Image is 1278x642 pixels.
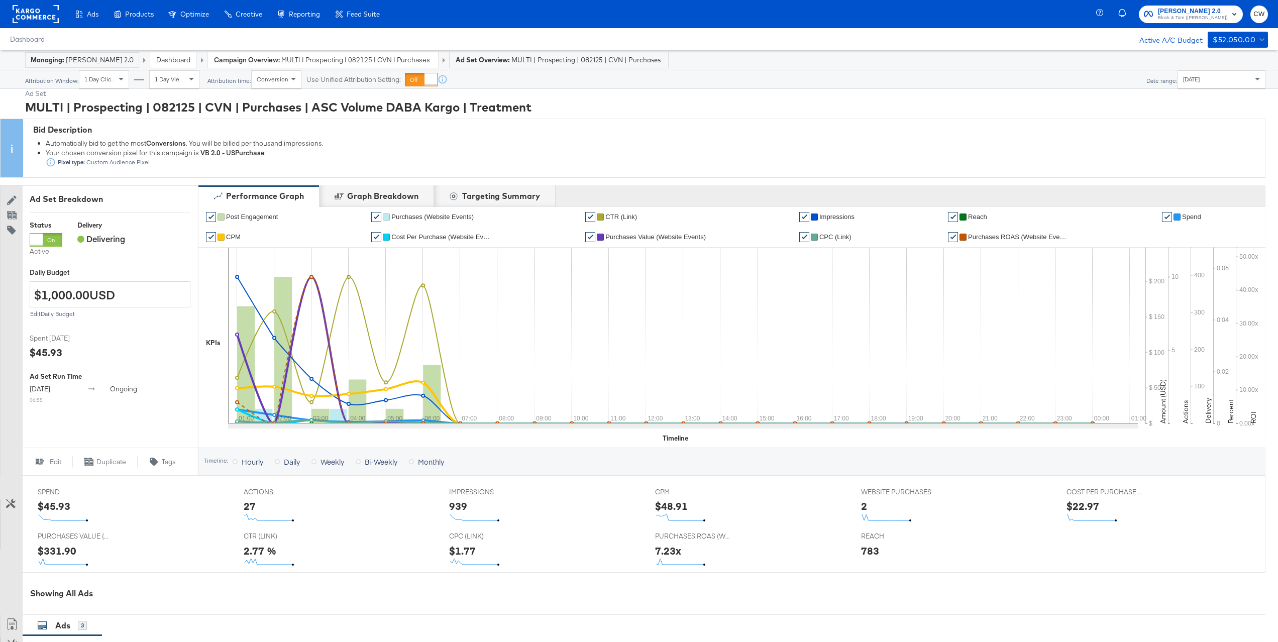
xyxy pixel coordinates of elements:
div: Ad Set Run Time [30,372,190,381]
button: Edit [22,456,72,468]
a: ✔ [799,232,809,242]
div: Timeline: [203,457,229,464]
text: Amount (USD) [1158,379,1167,423]
span: Feed Suite [347,10,380,18]
span: CPC (LINK) [449,531,524,541]
a: ✔ [948,232,958,242]
div: Date range: [1146,77,1178,84]
span: 1 Day Clicks [84,75,117,83]
strong: Managing: [31,56,64,64]
strong: Campaign Overview: [214,55,280,64]
div: Bid Description [33,124,1260,136]
span: REACH [861,531,936,541]
span: Edit [50,457,61,467]
span: Duplicate [96,457,126,467]
div: 783 [861,544,879,558]
div: Performance Graph [226,190,304,202]
div: [PERSON_NAME] 2.0 [31,55,134,65]
a: Dashboard [156,55,190,64]
div: 27 [244,499,256,513]
span: Tags [162,457,176,467]
a: ✔ [371,232,381,242]
span: IMPRESSIONS [449,487,524,497]
div: Your chosen conversion pixel for this campaign is [46,148,1260,168]
span: Weekly [321,457,344,467]
div: Graph Breakdown [347,190,418,202]
span: Daily [284,457,300,467]
span: CTR (LINK) [244,531,319,541]
div: Status [30,221,62,230]
div: Edit Daily Budget [30,310,190,317]
div: Showing All Ads [30,588,1265,599]
div: MULTI | Prospecting | 082125 | CVN | Purchases | ASC Volume DABA Kargo | Treatment [25,98,1265,116]
span: Post Engagement [226,213,278,221]
span: Block & Tam ([PERSON_NAME]) [1158,14,1228,22]
div: Automatically bid to get the most . You will be billed per thousand impressions. [46,139,1260,149]
span: ACTIONS [244,487,319,497]
div: $331.90 [38,544,76,558]
span: Delivering [77,233,125,244]
span: CPM [655,487,730,497]
text: Actions [1181,400,1190,423]
text: ROI [1249,411,1258,423]
span: Purchases ROAS (Website Events) [968,233,1069,241]
span: Cost Per Purchase (Website Events) [391,233,492,241]
div: 939 [449,499,467,513]
strong: Ad Set Overview: [456,56,510,64]
div: Ad Set Breakdown [30,193,190,205]
div: 2.77 % [244,544,276,558]
button: CW [1250,6,1268,23]
a: Campaign Overview: MULTI | Prospecting | 082125 | CVN | Purchases | ASC Volume DABA Kargo [214,55,432,64]
span: Optimize [180,10,209,18]
span: MULTI | Prospecting | 082125 | CVN | Purchases | ASC Volume DABA Kargo | Treatment [281,55,432,65]
span: Reach [968,213,987,221]
a: ✔ [585,212,595,222]
a: Dashboard [10,35,45,43]
strong: VB 2.0 - US Purchase [200,148,265,157]
span: COST PER PURCHASE (WEBSITE EVENTS) [1067,487,1142,497]
label: Daily Budget [30,268,190,277]
span: [DATE] [1183,75,1200,83]
span: Ads [55,620,70,630]
div: Active A/C Budget [1129,32,1203,47]
a: ✔ [206,212,216,222]
span: MULTI | Prospecting | 082125 | CVN | Purchases | ASC Volume DABA Kargo | Treatment [511,55,662,65]
a: ✔ [371,212,381,222]
div: 3 [78,621,87,630]
label: Use Unified Attribution Setting: [306,75,401,84]
a: ✔ [1162,212,1172,222]
a: ✔ [948,212,958,222]
span: PURCHASES VALUE (WEBSITE EVENTS) [38,531,113,541]
span: Purchases (Website Events) [391,213,474,221]
div: $45.93 [30,345,62,360]
div: 2 [861,499,867,513]
span: PURCHASES ROAS (WEBSITE EVENTS) [655,531,730,541]
div: Targeting Summary [462,190,540,202]
div: Delivery [77,221,125,230]
button: $52,050.00 [1208,32,1268,48]
span: Ads [87,10,98,18]
div: $45.93 [38,499,70,513]
strong: Pixel type: [58,159,85,166]
div: $1.77 [449,544,476,558]
span: CPC (Link) [819,233,851,241]
span: Reporting [289,10,320,18]
span: CPM [226,233,241,241]
span: Products [125,10,154,18]
div: Attribution Window: [25,77,79,84]
span: 1 Day Views [155,75,187,83]
div: 7.23x [655,544,681,558]
span: Bi-Weekly [365,457,397,467]
span: WEBSITE PURCHASES [861,487,936,497]
div: $48.91 [655,499,688,513]
span: Conversion [257,75,288,83]
a: ✔ [799,212,809,222]
span: Monthly [418,457,444,467]
a: ✔ [585,232,595,242]
div: Timeline [663,434,688,443]
sub: 06:55 [30,396,43,403]
button: Tags [138,456,188,468]
label: Active [30,247,62,256]
button: Duplicate [72,456,138,468]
